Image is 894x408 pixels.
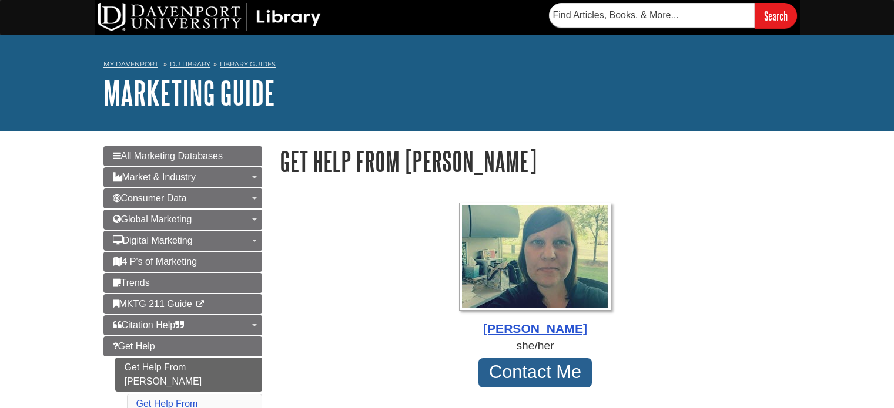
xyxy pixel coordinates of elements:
img: Profile Photo [459,203,611,311]
img: DU Library [98,3,321,31]
input: Search [755,3,797,28]
span: Get Help [113,341,155,351]
a: Marketing Guide [103,75,275,111]
a: Consumer Data [103,188,262,208]
span: Digital Marketing [113,235,193,245]
a: Global Marketing [103,210,262,230]
h1: Get Help From [PERSON_NAME] [280,146,791,176]
a: Digital Marketing [103,231,262,251]
i: This link opens in a new window [195,301,205,308]
span: All Marketing Databases [113,151,223,161]
a: Trends [103,273,262,293]
a: Get Help [103,336,262,356]
a: Contact Me [478,358,592,387]
a: Get Help From [PERSON_NAME] [115,358,262,392]
a: DU Library [170,60,210,68]
a: Profile Photo [PERSON_NAME] [280,203,791,338]
span: Market & Industry [113,172,196,182]
span: 4 P's of Marketing [113,257,197,267]
span: Citation Help [113,320,185,330]
a: My Davenport [103,59,158,69]
form: Searches DU Library's articles, books, and more [549,3,797,28]
div: [PERSON_NAME] [280,319,791,338]
a: Market & Industry [103,167,262,187]
a: All Marketing Databases [103,146,262,166]
a: Library Guides [220,60,276,68]
span: Consumer Data [113,193,187,203]
span: Trends [113,278,150,288]
div: she/her [280,338,791,355]
span: Global Marketing [113,214,192,224]
a: Citation Help [103,315,262,335]
a: 4 P's of Marketing [103,252,262,272]
input: Find Articles, Books, & More... [549,3,755,28]
nav: breadcrumb [103,56,791,75]
a: MKTG 211 Guide [103,294,262,314]
span: MKTG 211 Guide [113,299,193,309]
